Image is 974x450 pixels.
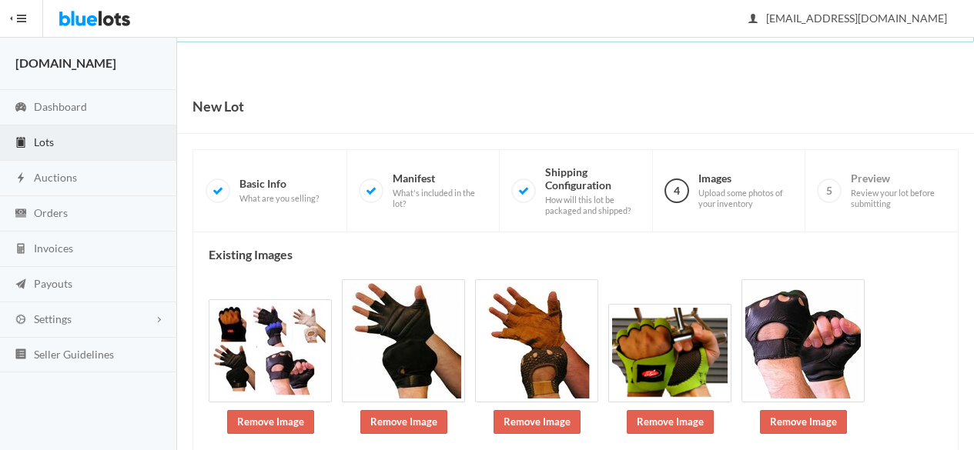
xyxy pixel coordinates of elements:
[817,178,842,203] span: 5
[34,171,77,184] span: Auctions
[15,55,116,70] strong: [DOMAIN_NAME]
[475,279,598,402] img: dc7b2941-b158-4efe-9af4-7d07e20636bf-1704911039.jpg
[13,136,28,151] ion-icon: clipboard
[227,410,314,434] a: Remove Image
[741,279,865,402] img: 4c3a9117-23e4-41b8-a834-a68c754fe0a2-1704911040.jpg
[745,12,761,27] ion-icon: person
[34,100,87,113] span: Dashboard
[393,188,487,208] span: What's included in the lot?
[13,172,28,186] ion-icon: flash
[393,172,487,208] span: Manifest
[34,312,72,325] span: Settings
[34,135,54,148] span: Lots
[13,278,28,292] ion-icon: paper plane
[698,188,793,208] span: Upload some photos of your inventory
[34,348,114,361] span: Seller Guidelines
[851,188,946,208] span: Review your lot before submitting
[760,410,847,434] a: Remove Image
[360,410,447,434] a: Remove Image
[239,193,319,204] span: What are you selling?
[664,178,689,203] span: 4
[34,242,73,255] span: Invoices
[239,177,319,204] span: Basic Info
[545,165,640,216] span: Shipping Configuration
[342,279,465,402] img: ecf07c07-a874-4200-bc32-4848663a8585-1704911039.jpg
[192,95,244,118] h1: New Lot
[209,248,942,262] h4: Existing Images
[698,172,793,208] span: Images
[13,101,28,115] ion-icon: speedometer
[13,242,28,257] ion-icon: calculator
[13,348,28,362] ion-icon: list box
[749,12,947,25] span: [EMAIL_ADDRESS][DOMAIN_NAME]
[851,172,946,208] span: Preview
[34,277,72,290] span: Payouts
[545,195,640,215] span: How will this lot be packaged and shipped?
[494,410,581,434] a: Remove Image
[209,299,332,402] img: ef4980c8-e7ec-4d48-8867-d443a0a55e4c-1704911039.jpg
[34,206,68,219] span: Orders
[608,304,731,402] img: 89243ca6-cbc1-4a02-92b6-fb22b5a9415b-1704911039.png
[13,313,28,328] ion-icon: cog
[627,410,714,434] a: Remove Image
[13,207,28,222] ion-icon: cash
